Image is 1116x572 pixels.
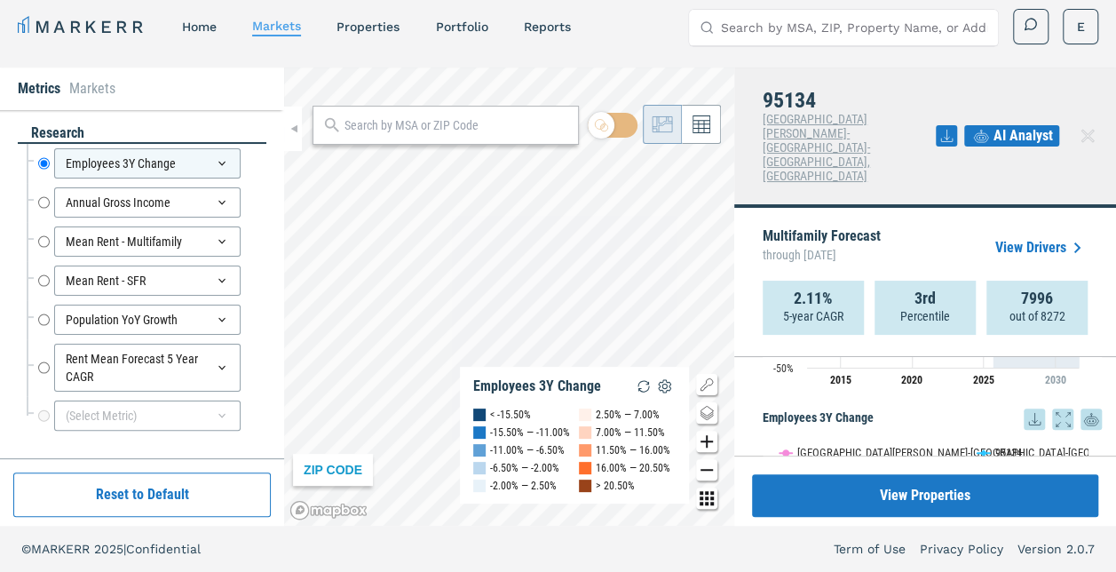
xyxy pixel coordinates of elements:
p: out of 8272 [1009,307,1065,325]
a: home [182,20,217,34]
button: Reset to Default [13,473,271,517]
span: 2025 | [94,542,126,556]
div: -6.50% — -2.00% [490,459,559,477]
text: -50% [773,362,794,375]
button: Show San Jose-Sunnyvale-Santa Clara, CA [780,435,959,449]
input: Search by MSA, ZIP, Property Name, or Address [721,10,987,45]
div: Employees 3Y Change [473,377,601,395]
button: Other options map button [696,488,717,509]
img: Reload Legend [633,376,654,397]
div: 16.00% — 20.50% [596,459,670,477]
span: © [21,542,31,556]
div: 7.00% — 11.50% [596,424,665,441]
div: (Select Metric) [54,401,241,431]
strong: 7996 [1021,290,1053,307]
strong: 2.11% [794,290,833,307]
div: Employees 3Y Change [54,148,241,179]
button: Zoom out map button [696,459,717,481]
div: -11.00% — -6.50% [490,441,565,459]
button: Show USA [780,452,816,465]
div: -15.50% — -11.00% [490,424,570,441]
button: E [1063,9,1098,44]
img: Settings [654,376,676,397]
li: Markets [69,78,115,99]
div: 2.50% — 7.00% [596,406,660,424]
span: MARKERR [31,542,94,556]
div: Population YoY Growth [54,305,241,335]
input: Search by MSA or ZIP Code [344,116,569,135]
div: -2.00% — 2.50% [490,477,557,495]
button: Zoom in map button [696,431,717,452]
tspan: 2015 [830,374,851,386]
div: research [18,123,266,144]
tspan: 2020 [901,374,922,386]
span: Confidential [126,542,201,556]
a: markets [252,19,301,33]
canvas: Map [284,68,734,526]
a: Privacy Policy [920,540,1003,558]
div: > 20.50% [596,477,635,495]
tspan: 2030 [1044,374,1065,386]
div: 11.50% — 16.00% [596,441,670,459]
p: Multifamily Forecast [763,229,881,266]
a: View Drivers [995,237,1088,258]
text: 95134 [995,446,1022,459]
a: Version 2.0.7 [1017,540,1095,558]
a: reports [523,20,570,34]
p: 5-year CAGR [783,307,843,325]
a: Mapbox logo [289,500,368,520]
button: Show/Hide Legend Map Button [696,374,717,395]
span: [GEOGRAPHIC_DATA][PERSON_NAME]-[GEOGRAPHIC_DATA]-[GEOGRAPHIC_DATA], [GEOGRAPHIC_DATA] [763,112,870,183]
div: < -15.50% [490,406,531,424]
button: Change style map button [696,402,717,424]
a: Term of Use [834,540,906,558]
li: Metrics [18,78,60,99]
span: E [1077,18,1085,36]
p: Percentile [900,307,950,325]
button: View Properties [752,474,1098,517]
h4: 95134 [763,89,936,112]
a: Portfolio [435,20,487,34]
a: MARKERR [18,14,146,39]
a: properties [336,20,400,34]
div: Mean Rent - SFR [54,266,241,296]
div: Mean Rent - Multifamily [54,226,241,257]
span: AI Analyst [993,125,1053,147]
span: through [DATE] [763,243,881,266]
div: Annual Gross Income [54,187,241,218]
tspan: 2025 [973,374,994,386]
h5: Employees 3Y Change [763,409,1102,430]
div: ZIP CODE [293,454,373,486]
strong: 3rd [914,290,936,307]
div: Rent Mean Forecast 5 Year CAGR [54,344,241,392]
button: Show 95134 [977,435,1024,449]
button: AI Analyst [964,125,1059,147]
